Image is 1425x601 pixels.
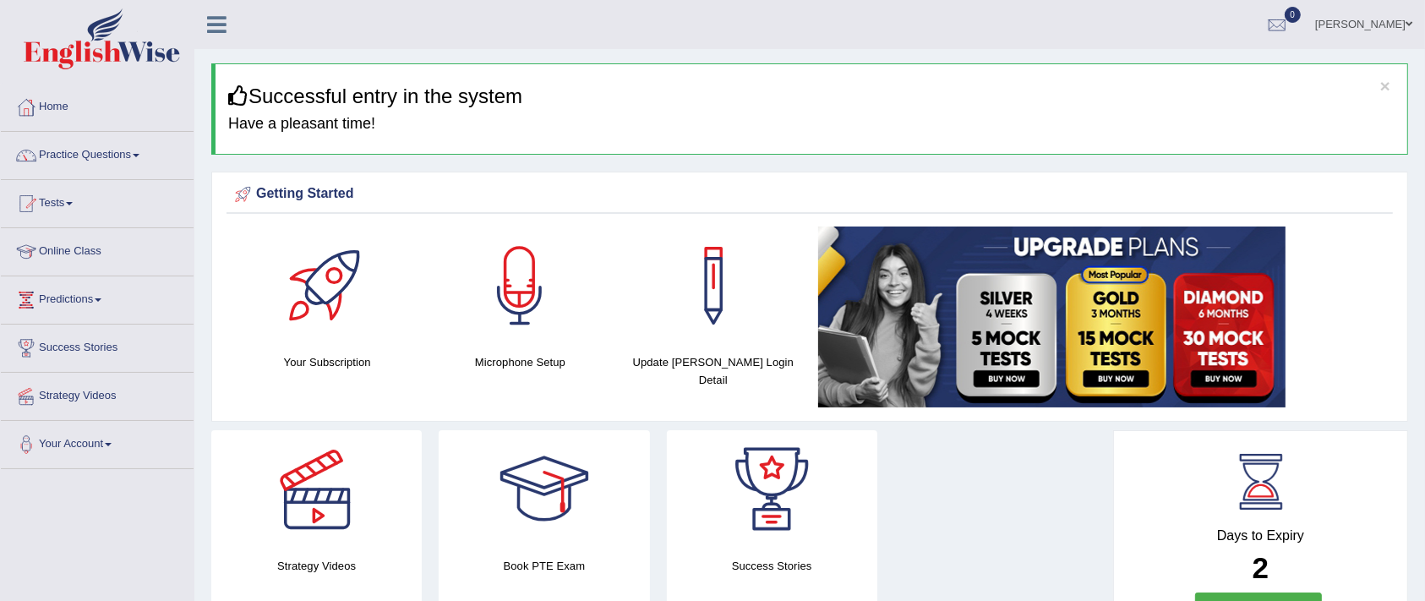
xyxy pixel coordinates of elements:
[1380,77,1390,95] button: ×
[439,557,649,575] h4: Book PTE Exam
[1,84,194,126] a: Home
[1285,7,1302,23] span: 0
[1,421,194,463] a: Your Account
[1,276,194,319] a: Predictions
[1,180,194,222] a: Tests
[667,557,877,575] h4: Success Stories
[1133,528,1389,544] h4: Days to Expiry
[1,228,194,270] a: Online Class
[228,85,1395,107] h3: Successful entry in the system
[1,132,194,174] a: Practice Questions
[1,325,194,367] a: Success Stories
[1253,551,1269,584] b: 2
[228,116,1395,133] h4: Have a pleasant time!
[625,353,801,389] h4: Update [PERSON_NAME] Login Detail
[231,182,1389,207] div: Getting Started
[432,353,608,371] h4: Microphone Setup
[1,373,194,415] a: Strategy Videos
[211,557,422,575] h4: Strategy Videos
[239,353,415,371] h4: Your Subscription
[818,227,1286,407] img: small5.jpg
